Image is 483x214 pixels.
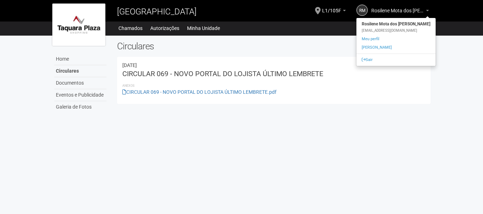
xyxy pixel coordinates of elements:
[54,89,106,101] a: Eventos e Publicidade
[150,23,179,33] a: Autorizações
[54,53,106,65] a: Home
[117,7,197,17] span: [GEOGRAPHIC_DATA]
[52,4,105,46] img: logo.jpg
[322,9,346,14] a: L1/105F
[356,5,368,16] a: RM
[187,23,220,33] a: Minha Unidade
[356,28,436,33] div: [EMAIL_ADDRESS][DOMAIN_NAME]
[118,23,142,33] a: Chamados
[54,77,106,89] a: Documentos
[356,43,436,52] a: [PERSON_NAME]
[371,1,424,13] span: Rosilene Mota dos Santos Danello
[122,82,425,89] li: Anexos
[117,41,431,51] h2: Circulares
[122,89,277,95] a: CIRCULAR 069 - NOVO PORTAL DO LOJISTA ÚLTIMO LEMBRETE.pdf
[356,56,436,64] a: Sair
[356,35,436,43] a: Meu perfil
[122,62,425,68] div: 22/08/2025 21:46
[356,20,436,28] strong: Rosilene Mota dos [PERSON_NAME]
[122,70,425,77] h3: CIRCULAR 069 - NOVO PORTAL DO LOJISTA ÚLTIMO LEMBRETE
[322,1,341,13] span: L1/105F
[54,101,106,113] a: Galeria de Fotos
[54,65,106,77] a: Circulares
[371,9,429,14] a: Rosilene Mota dos [PERSON_NAME]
